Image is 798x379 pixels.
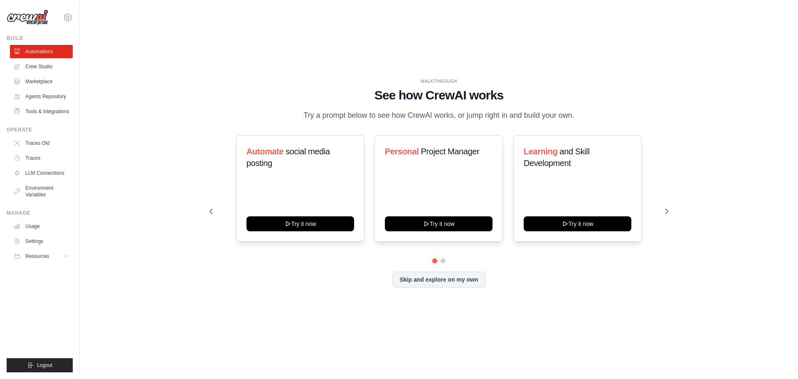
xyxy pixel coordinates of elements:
a: Crew Studio [10,60,73,73]
div: Manage [7,210,73,216]
span: Learning [524,147,557,156]
span: social media posting [246,147,330,168]
button: Logout [7,358,73,372]
span: Personal [385,147,419,156]
a: Traces Old [10,136,73,150]
a: Usage [10,220,73,233]
span: Resources [25,253,49,260]
span: Project Manager [421,147,480,156]
a: Environment Variables [10,181,73,201]
button: Try it now [385,216,493,231]
p: Try a prompt below to see how CrewAI works, or jump right in and build your own. [299,109,579,121]
a: Marketplace [10,75,73,88]
a: Settings [10,235,73,248]
span: Logout [37,362,52,369]
div: WALKTHROUGH [209,78,668,84]
button: Resources [10,250,73,263]
button: Try it now [246,216,354,231]
a: Traces [10,151,73,165]
button: Try it now [524,216,631,231]
span: Automate [246,147,283,156]
div: Build [7,35,73,42]
a: Automations [10,45,73,58]
a: Agents Repository [10,90,73,103]
a: LLM Connections [10,166,73,180]
a: Tools & Integrations [10,105,73,118]
h1: See how CrewAI works [209,88,668,103]
span: and Skill Development [524,147,589,168]
img: Logo [7,10,48,25]
div: Operate [7,126,73,133]
button: Skip and explore on my own [392,272,485,287]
